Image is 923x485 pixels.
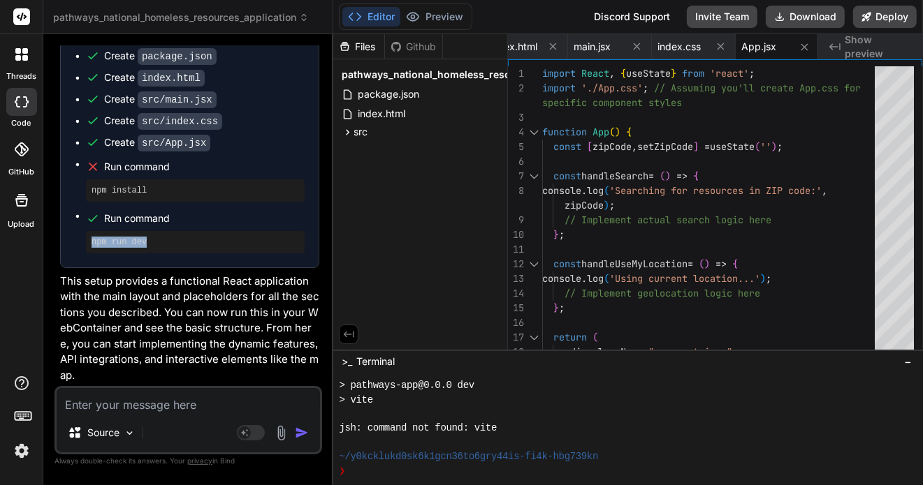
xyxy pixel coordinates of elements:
span: log [587,184,604,197]
span: ) [704,258,710,270]
span: const [553,170,581,182]
span: { [620,67,626,80]
div: Create [104,70,205,85]
span: ( [699,258,704,270]
div: Create [104,49,217,64]
span: , [822,184,827,197]
span: ) [604,199,609,211]
span: console [542,272,581,285]
span: , [609,67,615,80]
p: Always double-check its answers. Your in Bind [54,454,322,468]
div: Discord Support [586,6,678,28]
pre: npm install [92,185,299,196]
span: function [542,126,587,138]
span: ~/y0kcklukd0sk6k1gcn36to6gry44is-fi4k-hbg739kn [339,449,598,463]
span: useState [626,67,671,80]
span: , [632,140,637,153]
span: privacy [187,456,212,465]
button: − [901,350,915,373]
div: 12 [508,257,524,271]
span: { [693,170,699,182]
div: 6 [508,154,524,169]
div: 18 [508,345,524,359]
span: // Implement geolocation logic here [565,287,760,299]
img: icon [295,426,309,440]
span: ) [665,170,671,182]
p: Source [87,426,119,440]
span: App.jsx [741,40,776,54]
span: ❯ [339,464,346,478]
span: index.html [356,105,407,122]
span: > [732,345,738,358]
div: 3 [508,110,524,125]
div: 8 [508,184,524,198]
span: Run command [104,160,305,174]
label: Upload [8,218,35,230]
span: ] [693,140,699,153]
div: Click to collapse the range. [525,257,544,271]
span: 'Searching for resources in ZIP code:' [609,184,822,197]
span: = [648,170,654,182]
span: ; [559,301,565,314]
span: Run command [104,211,305,225]
div: Click to collapse the range. [525,125,544,140]
button: Preview [400,7,469,27]
span: ( [593,331,598,343]
span: } [671,67,676,80]
span: pathways_national_homeless_resources_application [342,68,597,82]
span: >_ [342,355,352,368]
span: ; [766,272,771,285]
span: 'Using current location...' [609,272,760,285]
code: package.json [138,48,217,65]
div: 13 [508,271,524,286]
span: > vite [339,393,372,407]
label: threads [6,70,36,82]
span: } [553,301,559,314]
span: log [587,272,604,285]
span: jsh: command not found: vite [339,421,497,435]
span: ( [660,170,665,182]
span: zipCode [593,140,632,153]
span: './App.css' [581,82,643,94]
div: Create [104,135,210,150]
span: = [688,258,693,270]
span: ) [615,126,620,138]
span: "app-container" [648,345,732,358]
div: 4 [508,125,524,140]
span: = [704,140,710,153]
span: ; [559,228,565,241]
div: Click to collapse the range. [525,345,544,359]
div: 2 [508,81,524,96]
button: Editor [342,7,400,27]
img: settings [10,439,34,463]
code: src/index.css [138,113,222,130]
span: { [626,126,632,138]
div: Click to collapse the range. [525,169,544,184]
span: package.json [356,86,421,103]
div: 9 [508,213,524,227]
p: This setup provides a functional React application with the main layout and placeholders for all ... [60,274,319,384]
span: zipCode [565,199,604,211]
span: ; [749,67,755,80]
div: Files [333,40,384,54]
span: // Assuming you'll create App.css for [654,82,861,94]
span: . [581,184,587,197]
span: handleUseMyLocation [581,258,688,270]
span: { [732,258,738,270]
span: src [354,125,368,139]
span: < [565,345,570,358]
div: Create [104,92,217,107]
span: ( [604,184,609,197]
span: React [581,67,609,80]
div: 14 [508,286,524,301]
span: console [542,184,581,197]
span: import [542,67,576,80]
button: Invite Team [687,6,757,28]
span: = [643,345,648,358]
div: 1 [508,66,524,81]
span: ; [609,199,615,211]
span: [ [587,140,593,153]
span: − [904,355,912,368]
img: Pick Models [124,427,136,439]
span: import [542,82,576,94]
